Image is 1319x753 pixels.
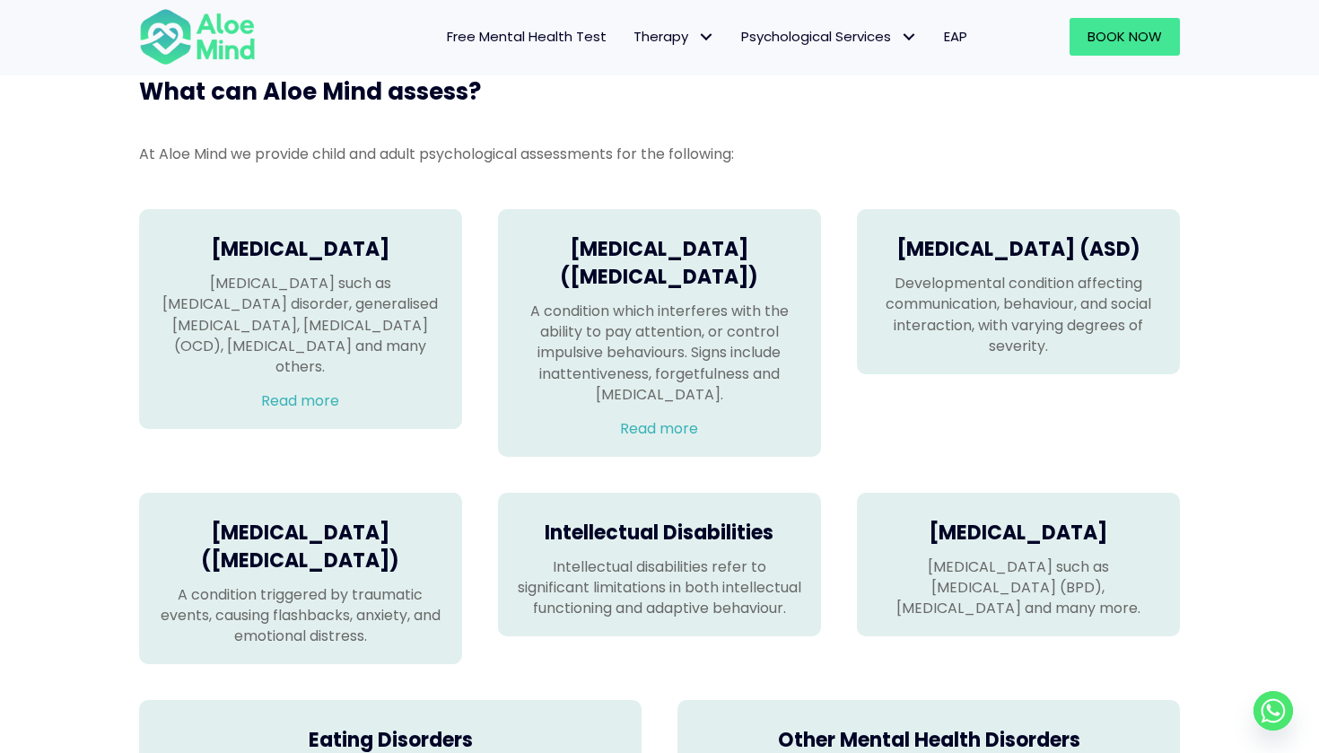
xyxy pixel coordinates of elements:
[516,236,803,292] h4: [MEDICAL_DATA] ([MEDICAL_DATA])
[875,556,1162,619] p: [MEDICAL_DATA] such as [MEDICAL_DATA] (BPD), [MEDICAL_DATA] and many more.
[620,418,698,439] a: Read more
[157,584,444,647] p: A condition triggered by traumatic events, causing flashbacks, anxiety, and emotional distress.
[875,273,1162,356] p: Developmental condition affecting communication, behaviour, and social interaction, with varying ...
[433,18,620,56] a: Free Mental Health Test
[157,273,444,377] p: [MEDICAL_DATA] such as [MEDICAL_DATA] disorder, generalised [MEDICAL_DATA], [MEDICAL_DATA] (OCD),...
[516,556,803,619] p: Intellectual disabilities refer to significant limitations in both intellectual functioning and a...
[1088,27,1162,46] span: Book Now
[447,27,607,46] span: Free Mental Health Test
[895,24,922,50] span: Psychological Services: submenu
[633,27,714,46] span: Therapy
[516,520,803,547] h4: Intellectual Disabilities
[157,236,444,264] h4: [MEDICAL_DATA]
[875,520,1162,547] h4: [MEDICAL_DATA]
[157,520,444,575] h4: [MEDICAL_DATA] ([MEDICAL_DATA])
[516,301,803,405] p: A condition which interferes with the ability to pay attention, or control impulsive behaviours. ...
[728,18,930,56] a: Psychological ServicesPsychological Services: submenu
[944,27,967,46] span: EAP
[139,75,481,108] span: What can Aloe Mind assess?
[279,18,981,56] nav: Menu
[620,18,728,56] a: TherapyTherapy: submenu
[741,27,917,46] span: Psychological Services
[139,7,256,66] img: Aloe mind Logo
[693,24,719,50] span: Therapy: submenu
[261,390,339,411] a: Read more
[930,18,981,56] a: EAP
[139,144,1180,164] p: At Aloe Mind we provide child and adult psychological assessments for the following:
[1253,691,1293,731] a: Whatsapp
[875,236,1162,264] h4: [MEDICAL_DATA] (ASD)
[1070,18,1180,56] a: Book Now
